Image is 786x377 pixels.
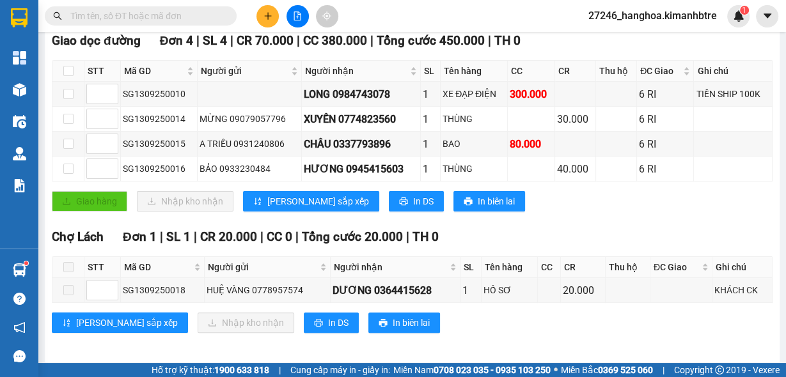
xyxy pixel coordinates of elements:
div: 80.000 [510,136,553,152]
th: Thu hộ [606,257,650,278]
td: SG1309250016 [121,157,198,181]
button: uploadGiao hàng [52,191,127,212]
span: | [488,33,491,48]
span: Mã GD [124,64,184,78]
div: BẢO 0933230484 [200,162,299,176]
span: [PERSON_NAME] sắp xếp [76,316,178,330]
div: HƯƠNG 0945415603 [304,161,419,177]
span: | [196,33,200,48]
span: | [406,229,409,244]
div: SG1309250016 [123,162,195,176]
td: SG1309250014 [121,107,198,132]
span: plus [263,12,272,20]
th: Tên hàng [482,257,537,278]
strong: 0708 023 035 - 0935 103 250 [434,365,551,375]
img: warehouse-icon [13,263,26,277]
button: caret-down [756,5,778,27]
th: CR [555,61,596,82]
button: printerIn DS [304,312,359,333]
span: copyright [715,365,724,374]
span: [PERSON_NAME] sắp xếp [267,194,369,208]
div: XUYẾN 0774823560 [304,111,419,127]
div: SG1309250015 [123,137,195,151]
span: search [53,12,62,20]
div: 6 RI [639,136,691,152]
div: 1 [462,282,480,298]
span: Miền Nam [393,363,551,377]
button: printerIn DS [389,191,444,212]
img: solution-icon [13,179,26,192]
img: warehouse-icon [13,115,26,128]
span: Người gửi [208,260,317,274]
div: 1 [423,111,438,127]
th: Ghi chú [694,61,772,82]
span: TH 0 [494,33,521,48]
span: | [230,33,233,48]
span: Chợ Lách [52,229,104,244]
sup: 1 [740,6,749,15]
span: | [297,33,300,48]
button: file-add [287,5,309,27]
span: caret-down [762,10,773,22]
sup: 1 [24,261,28,265]
img: icon-new-feature [733,10,744,22]
div: A TRIỀU 0931240806 [200,137,299,151]
div: 300.000 [510,86,553,102]
th: CR [561,257,606,278]
span: Tổng cước 20.000 [302,229,403,244]
span: Người gửi [201,64,288,78]
td: SG1309250010 [121,82,198,107]
span: Đơn 1 [123,229,157,244]
th: Thu hộ [596,61,637,82]
span: Đơn 4 [160,33,194,48]
div: 6 RI [639,111,691,127]
th: CC [508,61,555,82]
div: HỒ SƠ [483,283,535,297]
span: In DS [328,316,349,330]
span: Mã GD [124,260,191,274]
span: | [160,229,163,244]
div: 6 RI [639,86,691,102]
span: notification [13,321,26,334]
span: SL 4 [203,33,227,48]
span: In biên lai [478,194,515,208]
div: SG1309250010 [123,87,195,101]
span: Miền Bắc [561,363,653,377]
img: dashboard-icon [13,51,26,65]
div: HUỆ VÀNG 0778957574 [207,283,328,297]
th: Tên hàng [441,61,507,82]
th: CC [538,257,561,278]
th: SL [460,257,482,278]
span: ĐC Giao [654,260,700,274]
span: Giao dọc đường [52,33,141,48]
span: 27246_hanghoa.kimanhbtre [578,8,727,24]
div: 30.000 [557,111,593,127]
span: | [295,229,299,244]
div: 20.000 [563,282,603,298]
span: CC 0 [267,229,292,244]
strong: 1900 633 818 [214,365,269,375]
span: printer [314,318,323,328]
button: downloadNhập kho nhận [137,191,233,212]
span: Hỗ trợ kỹ thuật: [152,363,269,377]
img: warehouse-icon [13,83,26,96]
img: logo-vxr [11,8,28,27]
div: BAO [443,137,505,151]
div: 1 [423,86,438,102]
input: Tìm tên, số ĐT hoặc mã đơn [70,9,221,23]
div: THÙNG [443,162,505,176]
button: printerIn biên lai [453,191,525,212]
span: | [279,363,281,377]
th: SL [421,61,441,82]
th: STT [84,257,121,278]
button: sort-ascending[PERSON_NAME] sắp xếp [52,312,188,333]
span: CR 70.000 [237,33,294,48]
span: sort-ascending [62,318,71,328]
div: 6 RI [639,161,691,177]
th: Ghi chú [712,257,773,278]
button: printerIn biên lai [368,312,440,333]
div: TIỀN SHIP 100K [696,87,769,101]
div: SG1309250014 [123,112,195,126]
button: plus [256,5,279,27]
span: sort-ascending [253,197,262,207]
